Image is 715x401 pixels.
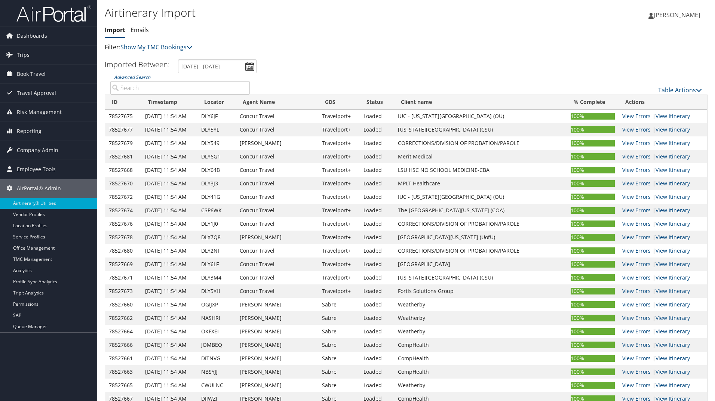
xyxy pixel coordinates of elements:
[16,5,91,22] img: airportal-logo.png
[17,160,56,179] span: Employee Tools
[622,207,651,214] a: View errors
[197,365,236,379] td: NBSYJJ
[656,153,690,160] a: View Itinerary Details
[656,112,690,120] a: View Itinerary Details
[622,139,651,146] a: View errors
[394,109,567,123] td: IUC - [US_STATE][GEOGRAPHIC_DATA] (OU)
[141,163,198,177] td: [DATE] 11:54 AM
[141,257,198,271] td: [DATE] 11:54 AM
[105,352,141,365] td: 78527661
[318,325,360,338] td: Sabre
[394,365,567,379] td: CompHealth
[236,231,318,244] td: [PERSON_NAME]
[360,298,394,311] td: Loaded
[656,260,690,268] a: View Itinerary Details
[656,341,690,348] a: View Itinerary Details
[197,204,236,217] td: CSP6WK
[318,109,360,123] td: Travelport+
[571,220,615,227] div: 100%
[141,231,198,244] td: [DATE] 11:54 AM
[360,379,394,392] td: Loaded
[318,365,360,379] td: Sabre
[105,325,141,338] td: 78527664
[17,122,42,141] span: Reporting
[141,352,198,365] td: [DATE] 11:54 AM
[360,257,394,271] td: Loaded
[318,257,360,271] td: Travelport+
[656,382,690,389] a: View Itinerary Details
[105,217,141,231] td: 78527676
[236,257,318,271] td: Concur Travel
[318,284,360,298] td: Travelport+
[105,150,141,163] td: 78527681
[197,325,236,338] td: OKFXEI
[141,95,198,109] th: Timestamp: activate to sort column ascending
[571,180,615,187] div: 100%
[17,27,47,45] span: Dashboards
[619,271,707,284] td: |
[105,257,141,271] td: 78527669
[141,298,198,311] td: [DATE] 11:54 AM
[236,217,318,231] td: Concur Travel
[571,247,615,254] div: 100%
[141,217,198,231] td: [DATE] 11:54 AM
[571,140,615,146] div: 100%
[236,311,318,325] td: [PERSON_NAME]
[622,355,651,362] a: View errors
[656,274,690,281] a: View Itinerary Details
[619,257,707,271] td: |
[619,365,707,379] td: |
[105,5,507,21] h1: Airtinerary Import
[622,260,651,268] a: View errors
[105,204,141,217] td: 78527674
[197,271,236,284] td: DLY3M4
[394,311,567,325] td: Weatherby
[571,382,615,389] div: 100%
[141,379,198,392] td: [DATE] 11:54 AM
[571,368,615,375] div: 100%
[394,163,567,177] td: LSU HSC NO SCHOOL MEDICINE-CBA
[236,95,318,109] th: Agent Name: activate to sort column ascending
[141,365,198,379] td: [DATE] 11:54 AM
[120,43,193,51] a: Show My TMC Bookings
[656,180,690,187] a: View Itinerary Details
[318,150,360,163] td: Travelport+
[360,271,394,284] td: Loaded
[360,123,394,136] td: Loaded
[394,352,567,365] td: CompHealth
[619,284,707,298] td: |
[619,136,707,150] td: |
[656,301,690,308] a: View Itinerary Details
[656,368,690,375] a: View Itinerary Details
[236,177,318,190] td: Concur Travel
[571,207,615,214] div: 100%
[571,355,615,362] div: 100%
[360,325,394,338] td: Loaded
[571,301,615,308] div: 100%
[360,217,394,231] td: Loaded
[17,84,56,102] span: Travel Approval
[105,244,141,257] td: 78527680
[17,179,61,198] span: AirPortal® Admin
[619,123,707,136] td: |
[622,382,651,389] a: View errors
[622,287,651,294] a: View errors
[236,204,318,217] td: Concur Travel
[394,298,567,311] td: Weatherby
[141,204,198,217] td: [DATE] 11:54 AM
[105,231,141,244] td: 78527678
[236,190,318,204] td: Concur Travel
[619,217,707,231] td: |
[622,274,651,281] a: View errors
[141,177,198,190] td: [DATE] 11:54 AM
[619,379,707,392] td: |
[394,244,567,257] td: CORRECTIONS/DIVISION OF PROBATION/PAROLE
[197,284,236,298] td: DLY5XH
[236,338,318,352] td: [PERSON_NAME]
[197,311,236,325] td: NASHRI
[622,328,651,335] a: View errors
[360,190,394,204] td: Loaded
[197,217,236,231] td: DLY1J0
[197,190,236,204] td: DLY41G
[619,244,707,257] td: |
